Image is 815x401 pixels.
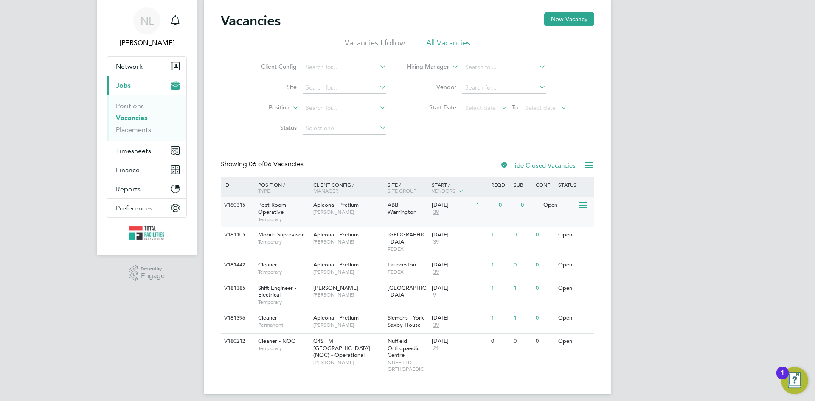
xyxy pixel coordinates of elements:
input: Search for... [303,82,386,94]
div: 0 [534,310,556,326]
div: 1 [511,310,534,326]
div: Open [556,227,593,243]
span: Siemens - York Saxby House [388,314,424,328]
span: [PERSON_NAME] [313,209,383,216]
span: [PERSON_NAME] [313,359,383,366]
div: Open [556,334,593,349]
div: Status [556,177,593,192]
span: Site Group [388,187,416,194]
button: Open Resource Center, 1 new notification [781,367,808,394]
span: 39 [432,238,440,246]
label: Hide Closed Vacancies [500,161,576,169]
h2: Vacancies [221,12,281,29]
input: Search for... [462,62,546,73]
span: Timesheets [116,147,151,155]
span: Mobile Supervisor [258,231,304,238]
span: Permanent [258,322,309,328]
a: NL[PERSON_NAME] [107,7,187,48]
li: All Vacancies [426,38,470,53]
span: NUFFIELD ORTHOPAEDIC [388,359,428,372]
div: 1 [489,227,511,243]
span: Temporary [258,269,309,275]
div: Conf [534,177,556,192]
label: Client Config [248,63,297,70]
div: Client Config / [311,177,385,198]
span: Temporary [258,345,309,352]
button: Reports [107,179,186,198]
div: 1 [511,280,534,296]
button: Preferences [107,199,186,217]
span: ABB Warrington [388,201,416,216]
span: Engage [141,272,165,280]
div: [DATE] [432,285,487,292]
div: V181105 [222,227,252,243]
div: Jobs [107,95,186,141]
span: NL [141,15,154,26]
span: [GEOGRAPHIC_DATA] [388,284,426,299]
span: Apleona - Pretium [313,314,359,321]
label: Site [248,83,297,91]
div: 0 [534,280,556,296]
span: Nuffield Orthopaedic Centre [388,337,419,359]
div: 0 [497,197,519,213]
input: Search for... [462,82,546,94]
div: 0 [511,334,534,349]
span: 06 Vacancies [249,160,304,168]
div: Open [556,310,593,326]
label: Vendor [407,83,456,91]
span: [PERSON_NAME] [313,292,383,298]
button: Timesheets [107,141,186,160]
span: [PERSON_NAME] [313,284,358,292]
span: Network [116,62,143,70]
div: 0 [534,334,556,349]
span: Nicola Lawrence [107,38,187,48]
span: Reports [116,185,141,193]
span: 21 [432,345,440,352]
div: Reqd [489,177,511,192]
span: Post Room Operative [258,201,286,216]
span: Cleaner - NOC [258,337,295,345]
div: 0 [511,227,534,243]
div: [DATE] [432,314,487,322]
div: Open [556,257,593,273]
div: [DATE] [432,231,487,238]
div: 0 [534,257,556,273]
div: 0 [489,334,511,349]
span: 39 [432,322,440,329]
div: 1 [489,280,511,296]
span: Preferences [116,204,152,212]
a: Placements [116,126,151,134]
div: Start / [430,177,489,199]
span: 39 [432,269,440,276]
span: Temporary [258,299,309,306]
span: Temporary [258,216,309,223]
a: Go to home page [107,226,187,240]
button: Finance [107,160,186,179]
span: Temporary [258,238,309,245]
label: Status [248,124,297,132]
span: Select date [465,104,496,112]
div: 1 [781,373,784,384]
span: Powered by [141,265,165,272]
span: Select date [525,104,556,112]
div: Open [556,280,593,296]
span: [PERSON_NAME] [313,238,383,245]
button: New Vacancy [544,12,594,26]
div: Sub [511,177,534,192]
span: Apleona - Pretium [313,201,359,208]
span: [PERSON_NAME] [313,269,383,275]
span: Jobs [116,81,131,90]
span: [PERSON_NAME] [313,322,383,328]
span: Cleaner [258,314,277,321]
span: Cleaner [258,261,277,268]
span: 39 [432,209,440,216]
label: Hiring Manager [400,63,449,71]
div: ID [222,177,252,192]
span: Launceston [388,261,416,268]
button: Network [107,57,186,76]
div: 0 [534,227,556,243]
div: Open [541,197,578,213]
span: Shift Engineer - Electrical [258,284,296,299]
span: Type [258,187,270,194]
div: 1 [489,310,511,326]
